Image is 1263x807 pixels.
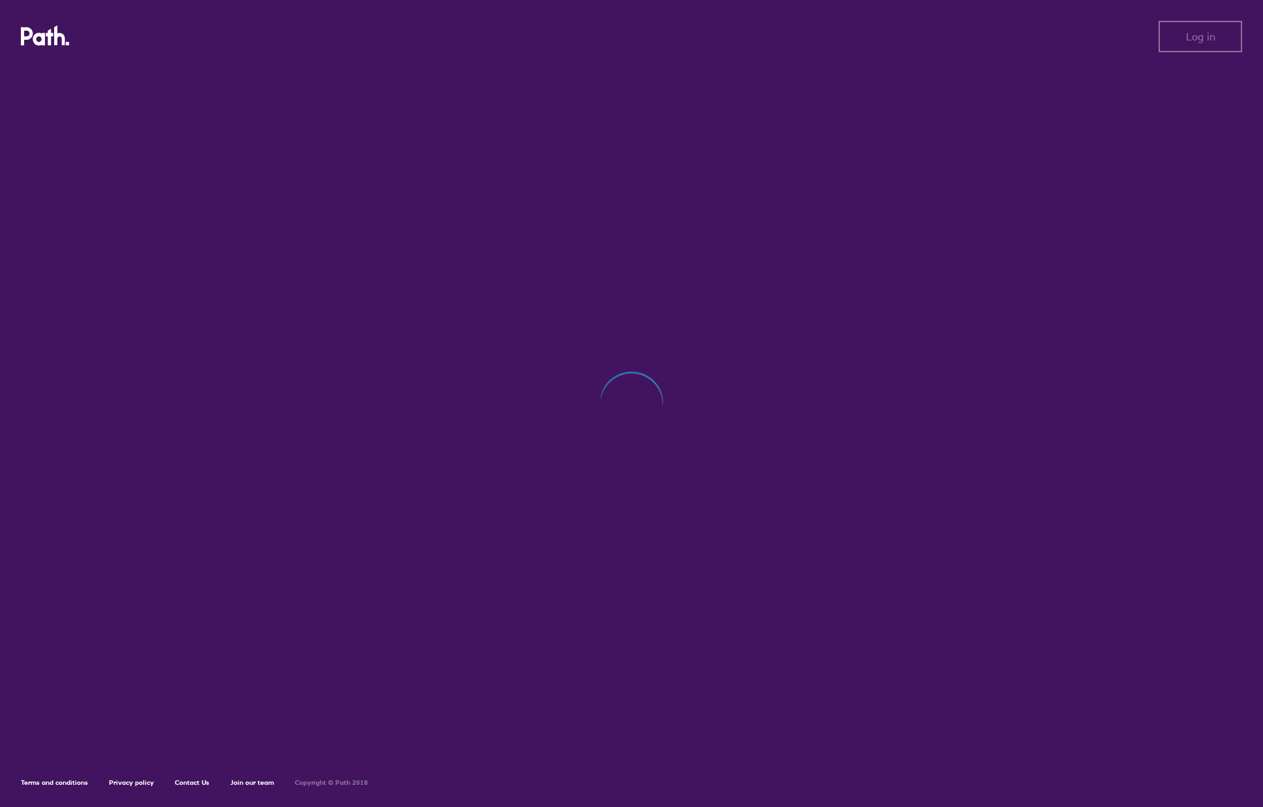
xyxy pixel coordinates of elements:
button: Log in [1159,21,1242,52]
a: Contact Us [175,778,209,787]
h6: Copyright © Path 2018 [295,779,368,787]
span: Log in [1186,31,1215,42]
a: Join our team [230,778,274,787]
a: Terms and conditions [21,778,88,787]
a: Privacy policy [109,778,154,787]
